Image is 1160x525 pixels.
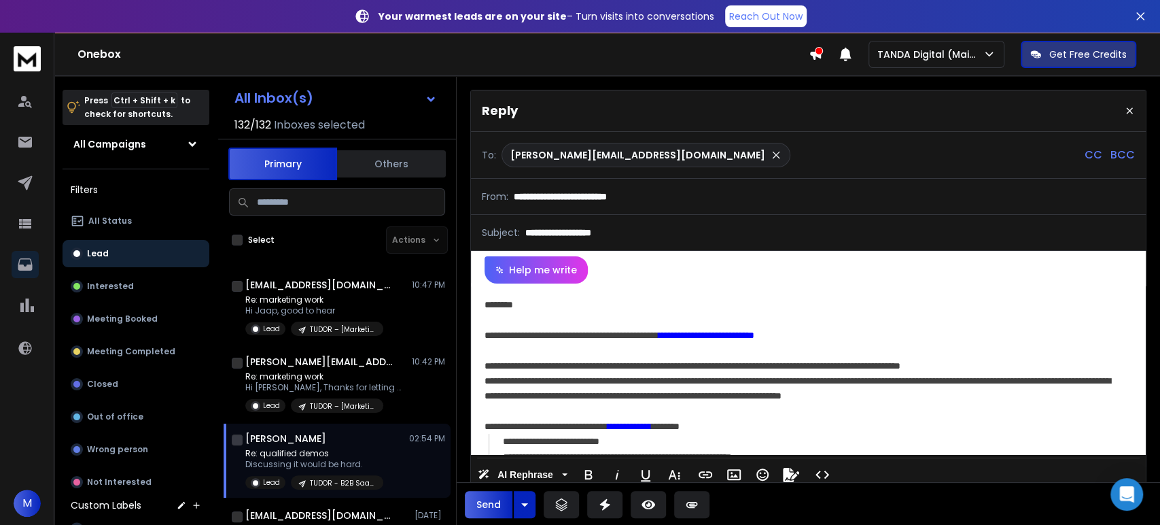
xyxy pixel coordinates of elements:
[224,84,448,112] button: All Inbox(s)
[87,248,109,259] p: Lead
[485,256,588,284] button: Help me write
[87,346,175,357] p: Meeting Completed
[310,478,375,488] p: TUDOR - B2B SaaS | EU
[310,401,375,411] p: TUDOR – [Marketing] – [GEOGRAPHIC_DATA] – 11-200
[337,149,446,179] button: Others
[263,477,280,488] p: Lead
[63,469,209,496] button: Not Interested
[274,117,365,133] h3: Inboxes selected
[415,510,445,521] p: [DATE]
[482,148,496,162] p: To:
[14,490,41,517] button: M
[63,371,209,398] button: Closed
[63,403,209,430] button: Out of office
[245,278,395,292] h1: [EMAIL_ADDRESS][DOMAIN_NAME]
[63,338,209,365] button: Meeting Completed
[63,131,209,158] button: All Campaigns
[245,459,383,470] p: Discussing it would be hard.
[809,461,835,488] button: Code View
[409,433,445,444] p: 02:54 PM
[750,461,775,488] button: Emoticons
[465,491,512,518] button: Send
[245,355,395,369] h1: [PERSON_NAME][EMAIL_ADDRESS][DOMAIN_NAME]
[721,461,747,488] button: Insert Image (Ctrl+P)
[495,469,556,481] span: AI Rephrase
[412,280,445,290] p: 10:47 PM
[245,432,326,445] h1: [PERSON_NAME]
[87,477,152,488] p: Not Interested
[87,411,143,422] p: Out of office
[14,46,41,71] img: logo
[379,10,714,23] p: – Turn visits into conversations
[379,10,567,23] strong: Your warmest leads are on your site
[77,46,809,63] h1: Onebox
[510,148,765,162] p: [PERSON_NAME][EMAIL_ADDRESS][DOMAIN_NAME]
[661,461,687,488] button: More Text
[412,356,445,367] p: 10:42 PM
[692,461,718,488] button: Insert Link (Ctrl+K)
[482,101,518,120] p: Reply
[87,444,148,455] p: Wrong person
[576,461,601,488] button: Bold (Ctrl+B)
[1110,147,1135,163] p: BCC
[245,382,408,393] p: Hi [PERSON_NAME], Thanks for letting me
[245,509,395,522] h1: [EMAIL_ADDRESS][DOMAIN_NAME]
[245,371,408,382] p: Re: marketing work
[87,379,118,390] p: Closed
[778,461,804,488] button: Signature
[633,461,658,488] button: Underline (Ctrl+U)
[482,190,508,203] p: From:
[111,92,177,108] span: Ctrl + Shift + k
[245,305,383,316] p: Hi Jaap, good to hear
[475,461,570,488] button: AI Rephrase
[73,137,146,151] h1: All Campaigns
[877,48,983,61] p: TANDA Digital (Main)
[263,401,280,411] p: Lead
[88,216,132,226] p: All Status
[245,294,383,305] p: Re: marketing work
[725,5,807,27] a: Reach Out Now
[63,305,209,333] button: Meeting Booked
[1085,147,1102,163] p: CC
[71,498,141,512] h3: Custom Labels
[248,235,275,245] label: Select
[1021,41,1136,68] button: Get Free Credits
[63,207,209,235] button: All Status
[84,94,190,121] p: Press to check for shortcuts.
[263,324,280,334] p: Lead
[87,281,134,292] p: Interested
[1049,48,1127,61] p: Get Free Credits
[604,461,630,488] button: Italic (Ctrl+I)
[63,273,209,300] button: Interested
[63,436,209,463] button: Wrong person
[87,314,158,324] p: Meeting Booked
[234,91,313,105] h1: All Inbox(s)
[63,180,209,199] h3: Filters
[234,117,271,133] span: 132 / 132
[310,324,375,335] p: TUDOR – [Marketing] – EU – 1-10
[245,448,383,459] p: Re: qualified demos
[228,148,337,180] button: Primary
[729,10,803,23] p: Reach Out Now
[1110,478,1143,511] div: Open Intercom Messenger
[63,240,209,267] button: Lead
[482,226,520,239] p: Subject:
